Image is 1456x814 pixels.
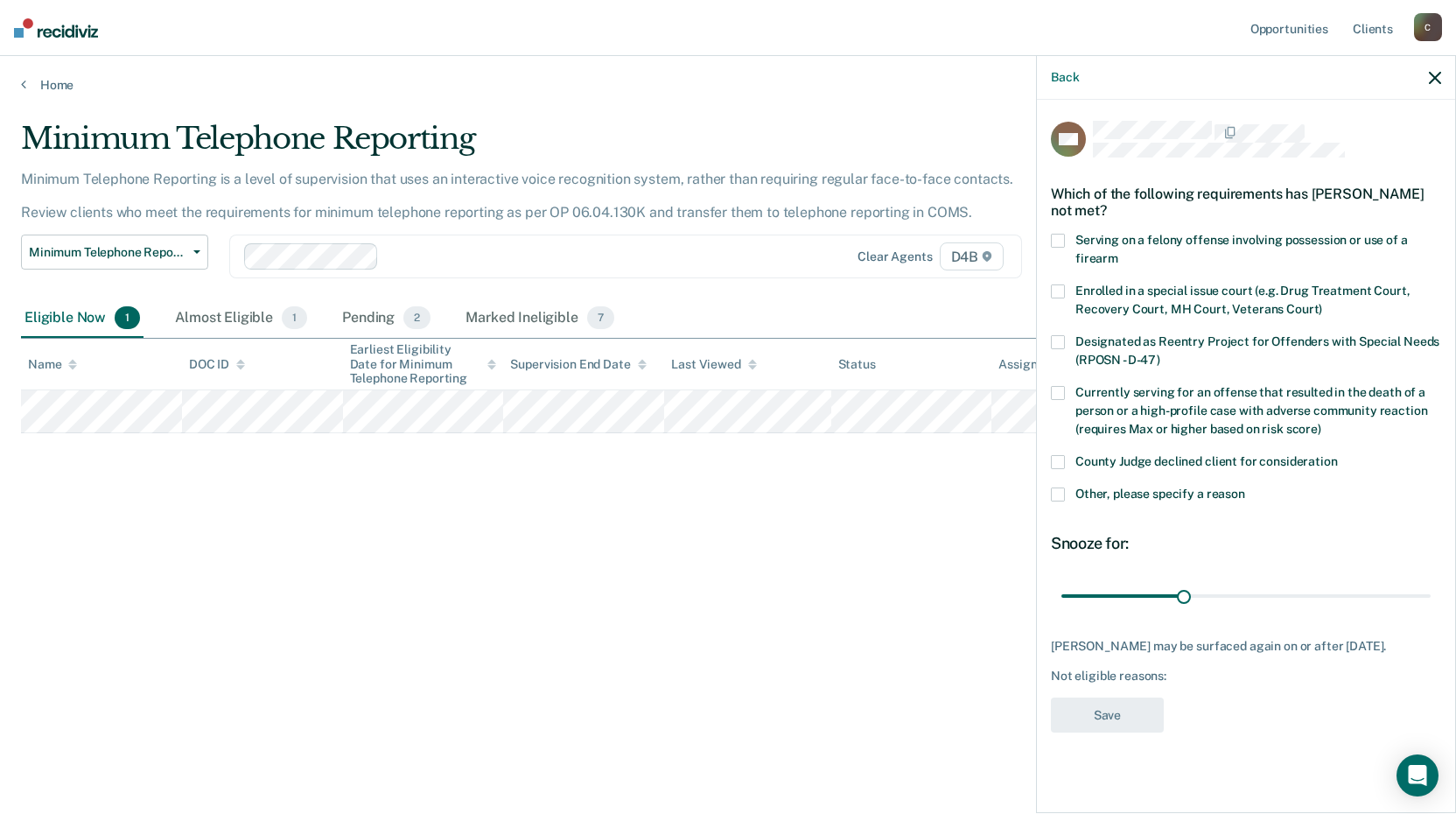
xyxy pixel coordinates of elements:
[838,357,876,372] div: Status
[1075,385,1427,436] span: Currently serving for an offense that resulted in the death of a person or a high-profile case wi...
[115,306,140,329] span: 1
[1075,284,1410,316] span: Enrolled in a special issue court (e.g. Drug Treatment Court, Recovery Court, MH Court, Veterans ...
[1075,454,1338,468] span: County Judge declined client for consideration
[189,357,245,372] div: DOC ID
[1051,669,1441,684] div: Not eligible reasons:
[21,299,143,338] div: Eligible Now
[21,121,1113,171] div: Minimum Telephone Reporting
[998,357,1081,372] div: Assigned to
[1051,534,1441,553] div: Snooze for:
[1396,754,1438,796] div: Open Intercom Messenger
[29,245,186,260] span: Minimum Telephone Reporting
[510,357,646,372] div: Supervision End Date
[21,77,1435,93] a: Home
[1414,13,1442,41] div: C
[671,357,756,372] div: Last Viewed
[282,306,307,329] span: 1
[350,342,497,386] div: Earliest Eligibility Date for Minimum Telephone Reporting
[462,299,618,338] div: Marked Ineligible
[28,357,77,372] div: Name
[1051,70,1079,85] button: Back
[1051,639,1441,654] div: [PERSON_NAME] may be surfaced again on or after [DATE].
[171,299,311,338] div: Almost Eligible
[1075,334,1439,367] span: Designated as Reentry Project for Offenders with Special Needs (RPOSN - D-47)
[940,242,1004,270] span: D4B
[21,171,1013,221] p: Minimum Telephone Reporting is a level of supervision that uses an interactive voice recognition ...
[1075,233,1408,265] span: Serving on a felony offense involving possession or use of a firearm
[403,306,430,329] span: 2
[1051,698,1164,733] button: Save
[1075,487,1245,501] span: Other, please specify a reason
[1051,172,1441,233] div: Which of the following requirements has [PERSON_NAME] not met?
[339,299,434,338] div: Pending
[587,306,614,329] span: 7
[857,249,932,264] div: Clear agents
[14,18,98,38] img: Recidiviz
